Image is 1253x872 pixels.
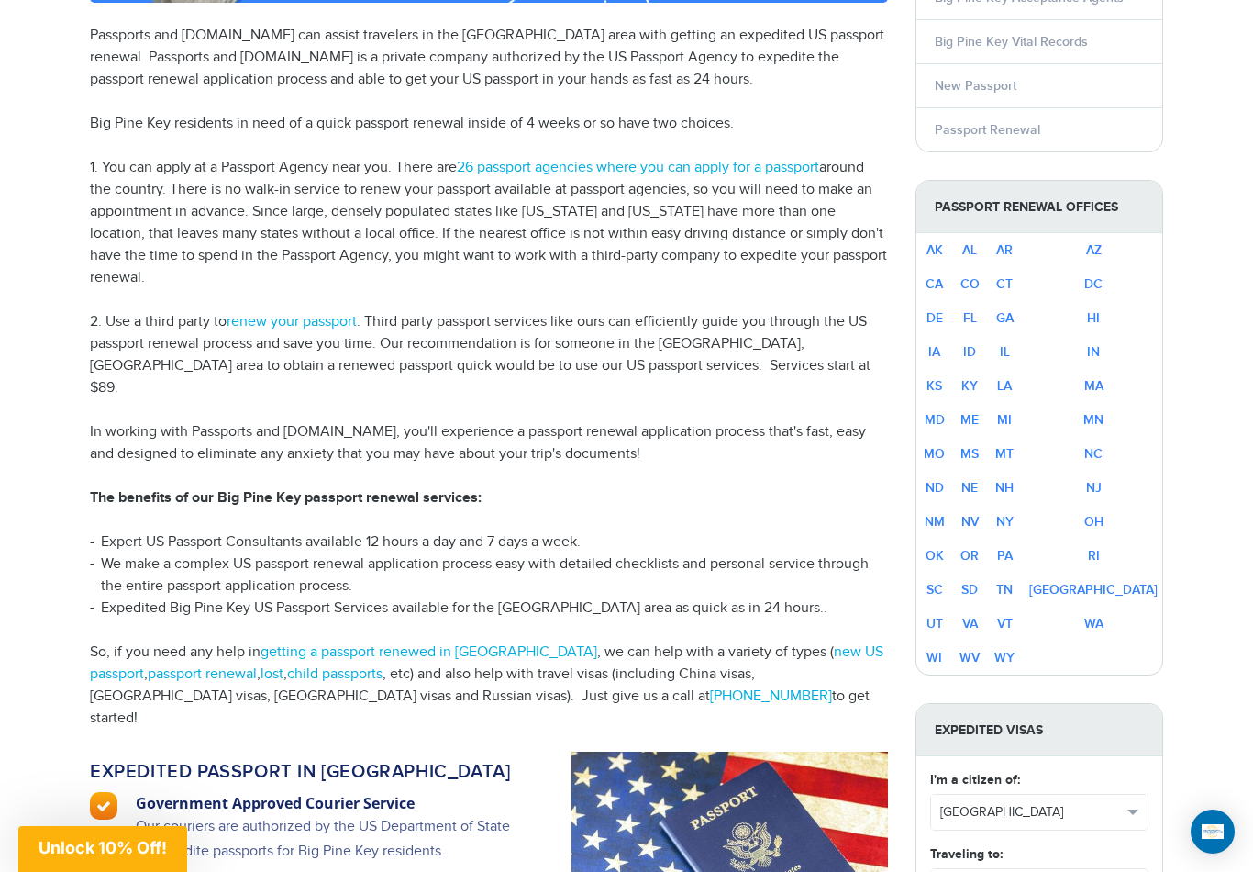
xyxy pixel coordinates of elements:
a: MO [924,446,945,462]
a: MA [1084,378,1103,394]
a: SC [926,582,943,598]
a: CO [960,276,980,292]
a: NE [961,480,978,496]
a: renew your passport [227,313,357,330]
a: TN [996,582,1013,598]
a: FL [963,310,977,326]
a: WV [959,650,980,665]
a: LA [997,378,1012,394]
a: KS [926,378,942,394]
a: MI [997,412,1012,428]
a: OR [960,548,979,564]
a: DC [1084,276,1103,292]
a: New Passport [935,78,1016,94]
a: UT [926,616,943,632]
a: ID [963,344,976,360]
a: passport renewal [148,665,257,683]
a: AR [996,242,1013,258]
p: Passports and [DOMAIN_NAME] can assist travelers in the [GEOGRAPHIC_DATA] area with getting an ex... [90,25,888,91]
strong: Passport Renewal Offices [916,181,1162,233]
a: CA [926,276,943,292]
a: MS [960,446,979,462]
strong: Expedited Visas [916,704,1162,756]
li: Expedited Big Pine Key US Passport Services available for the [GEOGRAPHIC_DATA] area as quick as ... [90,598,888,620]
a: AK [926,242,943,258]
li: We make a complex US passport renewal application process easy with detailed checklists and perso... [90,553,888,598]
h3: Government Approved Courier Service [136,792,513,814]
a: IN [1087,344,1100,360]
a: SD [961,582,978,598]
a: NC [1084,446,1103,462]
a: child passports [287,665,383,683]
a: PA [997,548,1013,564]
a: [PHONE_NUMBER] [710,688,832,705]
a: [GEOGRAPHIC_DATA] [1029,582,1158,598]
button: [GEOGRAPHIC_DATA] [931,795,1148,830]
a: KY [961,378,978,394]
span: [GEOGRAPHIC_DATA] [940,803,1122,822]
a: 26 passport agencies where you can apply for a passport [457,159,819,176]
a: CT [996,276,1013,292]
li: Expert US Passport Consultants available 12 hours a day and 7 days a week. [90,531,888,553]
a: lost [261,665,283,683]
p: 1. You can apply at a Passport Agency near you. There are around the country. There is no walk-in... [90,157,888,289]
a: AL [962,242,977,258]
label: I'm a citizen of: [930,770,1020,789]
h2: Expedited passport in [GEOGRAPHIC_DATA] [90,761,513,783]
a: ND [926,480,944,496]
div: Open Intercom Messenger [1191,810,1235,854]
a: NV [961,514,979,530]
strong: The benefits of our Big Pine Key passport renewal services: [90,489,482,507]
a: NJ [1086,480,1102,496]
a: Passport Renewal [935,122,1040,138]
a: NH [995,480,1014,496]
a: DE [926,310,943,326]
a: Big Pine Key Vital Records [935,34,1088,50]
a: new US passport [90,643,883,683]
a: getting a passport renewed in [GEOGRAPHIC_DATA] [261,643,597,661]
a: NY [996,514,1014,530]
a: RI [1088,548,1100,564]
div: Unlock 10% Off! [18,826,187,872]
a: IL [1000,344,1010,360]
a: HI [1087,310,1100,326]
a: VT [997,616,1013,632]
p: So, if you need any help in , we can help with a variety of types ( , , , , etc) and also help wi... [90,642,888,730]
a: MD [925,412,945,428]
a: MT [995,446,1014,462]
a: MN [1083,412,1103,428]
a: IA [928,344,940,360]
a: ME [960,412,979,428]
a: AZ [1086,242,1102,258]
a: GA [996,310,1014,326]
a: VA [962,616,978,632]
a: WI [926,650,942,665]
a: WA [1084,616,1103,632]
p: 2. Use a third party to . Third party passport services like ours can efficiently guide you throu... [90,311,888,399]
a: NM [925,514,945,530]
p: Big Pine Key residents in need of a quick passport renewal inside of 4 weeks or so have two choices. [90,113,888,135]
a: OK [926,548,944,564]
a: OH [1084,514,1103,530]
p: In working with Passports and [DOMAIN_NAME], you'll experience a passport renewal application pro... [90,421,888,465]
span: Unlock 10% Off! [39,838,167,857]
a: WY [994,650,1015,665]
label: Traveling to: [930,844,1003,864]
